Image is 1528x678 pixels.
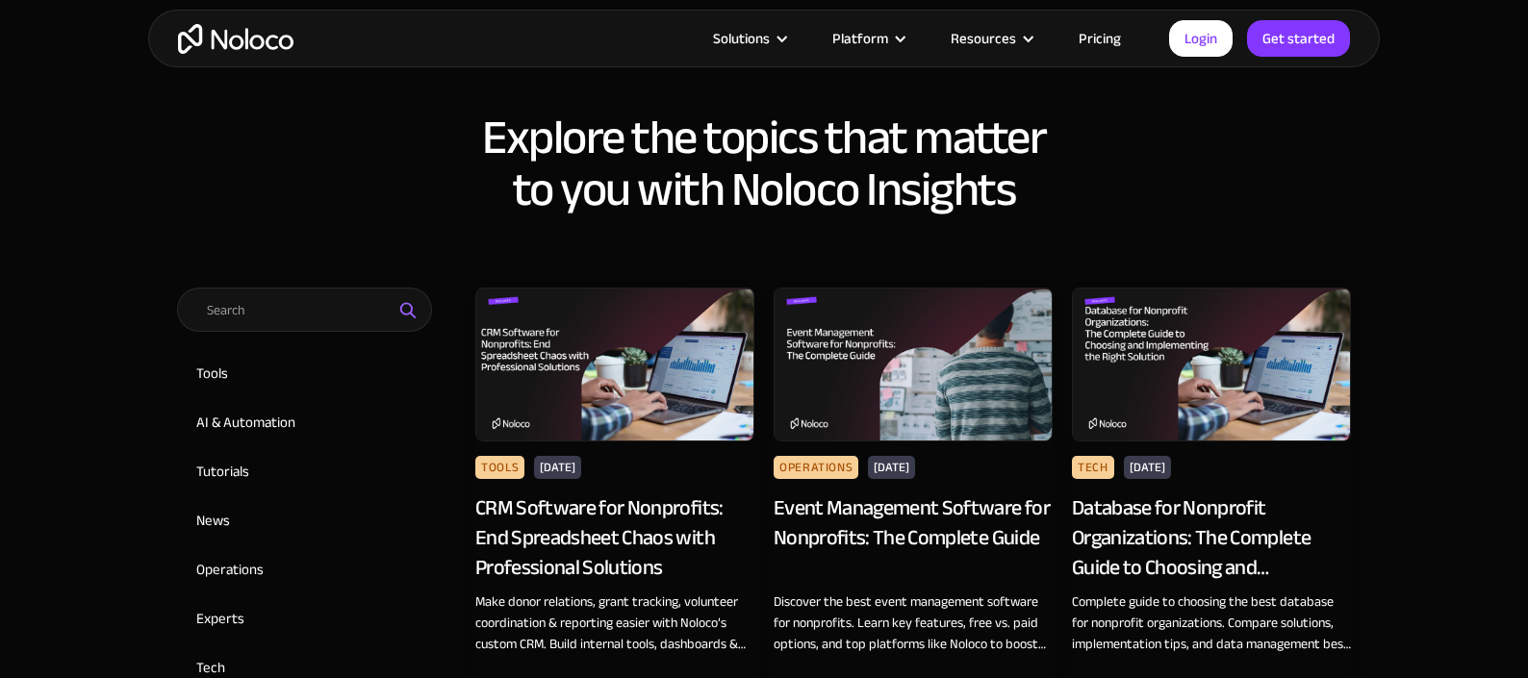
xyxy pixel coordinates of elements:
[1124,456,1171,479] div: [DATE]
[1072,591,1351,655] div: Complete guide to choosing the best database for nonprofit organizations. Compare solutions, impl...
[774,591,1053,655] div: Discover the best event management software for nonprofits. Learn key features, free vs. paid opt...
[927,26,1055,51] div: Resources
[1072,493,1351,582] div: Database for Nonprofit Organizations: The Complete Guide to Choosing and Implementing the Right S...
[178,24,293,54] a: home
[1072,456,1114,479] div: Tech
[774,493,1053,582] div: Event Management Software for Nonprofits: The Complete Guide
[808,26,927,51] div: Platform
[1055,26,1145,51] a: Pricing
[832,26,888,51] div: Platform
[774,456,858,479] div: Operations
[167,112,1361,215] h2: Explore the topics that matter to you with Noloco Insights
[534,456,581,479] div: [DATE]
[177,288,432,332] input: Search
[1169,20,1233,57] a: Login
[868,456,915,479] div: [DATE]
[475,591,754,655] div: Make donor relations, grant tracking, volunteer coordination & reporting easier with Noloco’s cus...
[475,493,754,582] div: CRM Software for Nonprofits: End Spreadsheet Chaos with Professional Solutions
[713,26,770,51] div: Solutions
[1247,20,1350,57] a: Get started
[689,26,808,51] div: Solutions
[951,26,1016,51] div: Resources
[475,456,524,479] div: Tools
